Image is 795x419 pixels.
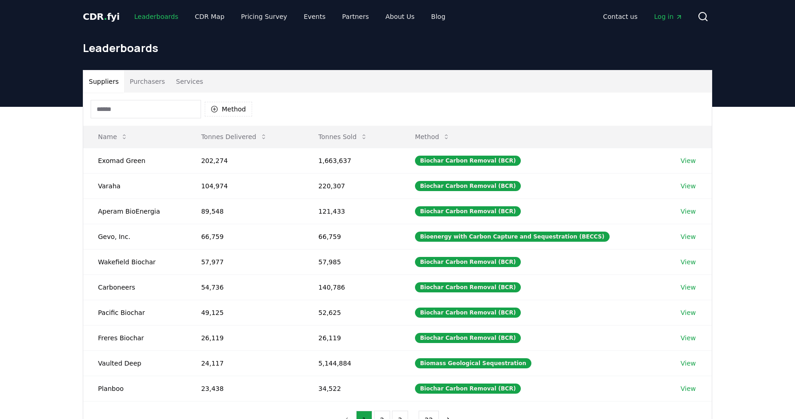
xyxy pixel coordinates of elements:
[83,300,186,325] td: Pacific Biochar
[83,249,186,274] td: Wakefield Biochar
[415,232,610,242] div: Bioenergy with Carbon Capture and Sequestration (BECCS)
[83,10,120,23] a: CDR.fyi
[304,376,400,401] td: 34,522
[186,300,304,325] td: 49,125
[680,156,696,165] a: View
[127,8,186,25] a: Leaderboards
[680,359,696,368] a: View
[83,350,186,376] td: Vaulted Deep
[186,173,304,198] td: 104,974
[415,257,521,267] div: Biochar Carbon Removal (BCR)
[415,308,521,318] div: Biochar Carbon Removal (BCR)
[83,198,186,224] td: Aperam BioEnergia
[205,102,252,116] button: Method
[186,224,304,249] td: 66,759
[680,207,696,216] a: View
[304,325,400,350] td: 26,119
[408,128,458,146] button: Method
[83,11,120,22] span: CDR fyi
[680,308,696,317] a: View
[83,224,186,249] td: Gevo, Inc.
[680,232,696,241] a: View
[83,376,186,401] td: Planboo
[296,8,333,25] a: Events
[304,198,400,224] td: 121,433
[234,8,294,25] a: Pricing Survey
[304,224,400,249] td: 66,759
[415,181,521,191] div: Biochar Carbon Removal (BCR)
[596,8,690,25] nav: Main
[104,11,107,22] span: .
[186,376,304,401] td: 23,438
[127,8,453,25] nav: Main
[304,148,400,173] td: 1,663,637
[171,70,209,93] button: Services
[194,128,275,146] button: Tonnes Delivered
[415,206,521,216] div: Biochar Carbon Removal (BCR)
[424,8,453,25] a: Blog
[83,274,186,300] td: Carboneers
[680,384,696,393] a: View
[188,8,232,25] a: CDR Map
[415,333,521,343] div: Biochar Carbon Removal (BCR)
[186,148,304,173] td: 202,274
[186,274,304,300] td: 54,736
[83,41,712,55] h1: Leaderboards
[186,249,304,274] td: 57,977
[647,8,690,25] a: Log in
[415,358,531,368] div: Biomass Geological Sequestration
[415,156,521,166] div: Biochar Carbon Removal (BCR)
[83,173,186,198] td: Varaha
[654,12,683,21] span: Log in
[335,8,376,25] a: Partners
[304,300,400,325] td: 52,625
[680,181,696,191] a: View
[596,8,645,25] a: Contact us
[186,325,304,350] td: 26,119
[304,350,400,376] td: 5,144,884
[311,128,375,146] button: Tonnes Sold
[304,173,400,198] td: 220,307
[83,325,186,350] td: Freres Biochar
[124,70,171,93] button: Purchasers
[91,128,135,146] button: Name
[304,249,400,274] td: 57,985
[378,8,422,25] a: About Us
[186,350,304,376] td: 24,117
[83,148,186,173] td: Exomad Green
[415,384,521,394] div: Biochar Carbon Removal (BCR)
[680,257,696,267] a: View
[304,274,400,300] td: 140,786
[186,198,304,224] td: 89,548
[680,283,696,292] a: View
[680,333,696,343] a: View
[83,70,124,93] button: Suppliers
[415,282,521,292] div: Biochar Carbon Removal (BCR)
